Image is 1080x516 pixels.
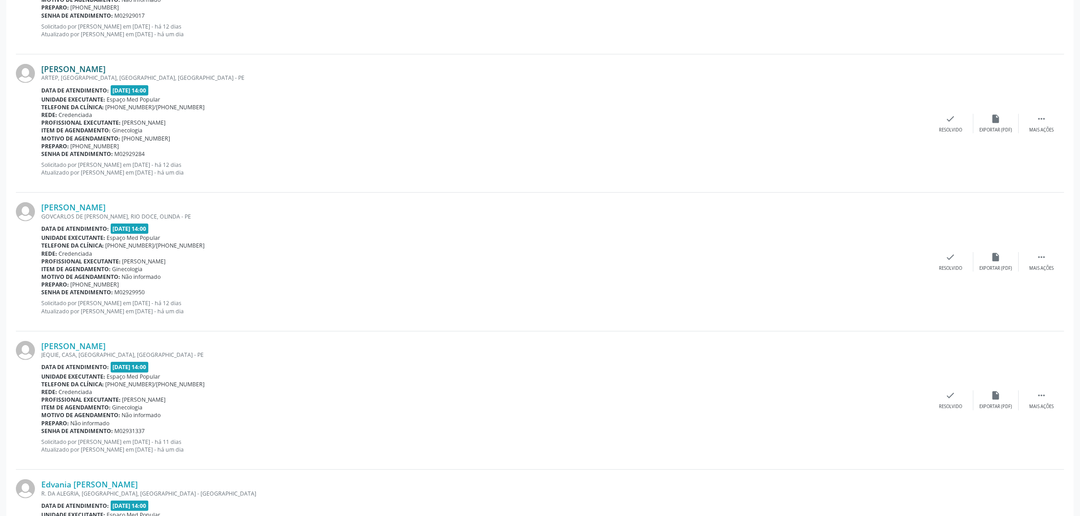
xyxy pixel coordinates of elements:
[41,404,111,411] b: Item de agendamento:
[41,87,109,94] b: Data de atendimento:
[41,202,106,212] a: [PERSON_NAME]
[112,265,143,273] span: Ginecologia
[106,380,205,388] span: [PHONE_NUMBER]/[PHONE_NUMBER]
[112,404,143,411] span: Ginecologia
[41,119,121,127] b: Profissional executante:
[41,234,105,242] b: Unidade executante:
[41,150,113,158] b: Senha de atendimento:
[107,373,161,380] span: Espaço Med Popular
[41,479,138,489] a: Edvania [PERSON_NAME]
[41,4,69,11] b: Preparo:
[41,23,928,38] p: Solicitado por [PERSON_NAME] em [DATE] - há 12 dias Atualizado por [PERSON_NAME] em [DATE] - há u...
[41,64,106,74] a: [PERSON_NAME]
[71,142,119,150] span: [PHONE_NUMBER]
[41,438,928,453] p: Solicitado por [PERSON_NAME] em [DATE] - há 11 dias Atualizado por [PERSON_NAME] em [DATE] - há u...
[41,135,120,142] b: Motivo de agendamento:
[980,404,1012,410] div: Exportar (PDF)
[1029,265,1054,272] div: Mais ações
[41,396,121,404] b: Profissional executante:
[1029,127,1054,133] div: Mais ações
[991,390,1001,400] i: insert_drive_file
[111,85,149,96] span: [DATE] 14:00
[115,288,145,296] span: M02929950
[41,341,106,351] a: [PERSON_NAME]
[946,114,956,124] i: check
[1036,114,1046,124] i: 
[41,388,57,396] b: Rede:
[41,127,111,134] b: Item de agendamento:
[939,404,962,410] div: Resolvido
[41,142,69,150] b: Preparo:
[1029,404,1054,410] div: Mais ações
[41,427,113,435] b: Senha de atendimento:
[115,150,145,158] span: M02929284
[991,252,1001,262] i: insert_drive_file
[41,373,105,380] b: Unidade executante:
[980,127,1012,133] div: Exportar (PDF)
[41,419,69,427] b: Preparo:
[59,388,93,396] span: Credenciada
[946,252,956,262] i: check
[41,258,121,265] b: Profissional executante:
[41,111,57,119] b: Rede:
[41,265,111,273] b: Item de agendamento:
[122,258,166,265] span: [PERSON_NAME]
[111,501,149,511] span: [DATE] 14:00
[41,74,928,82] div: ARTEP, [GEOGRAPHIC_DATA], [GEOGRAPHIC_DATA], [GEOGRAPHIC_DATA] - PE
[122,396,166,404] span: [PERSON_NAME]
[1036,390,1046,400] i: 
[41,411,120,419] b: Motivo de agendamento:
[59,111,93,119] span: Credenciada
[41,225,109,233] b: Data de atendimento:
[122,273,161,281] span: Não informado
[41,490,928,497] div: R. DA ALEGRIA, [GEOGRAPHIC_DATA], [GEOGRAPHIC_DATA] - [GEOGRAPHIC_DATA]
[991,114,1001,124] i: insert_drive_file
[41,213,928,220] div: GOVCARLOS DE [PERSON_NAME], RIO DOCE, OLINDA - PE
[41,96,105,103] b: Unidade executante:
[71,419,110,427] span: Não informado
[946,390,956,400] i: check
[115,12,145,19] span: M02929017
[107,96,161,103] span: Espaço Med Popular
[16,341,35,360] img: img
[71,4,119,11] span: [PHONE_NUMBER]
[939,265,962,272] div: Resolvido
[41,380,104,388] b: Telefone da clínica:
[106,242,205,249] span: [PHONE_NUMBER]/[PHONE_NUMBER]
[106,103,205,111] span: [PHONE_NUMBER]/[PHONE_NUMBER]
[71,281,119,288] span: [PHONE_NUMBER]
[41,242,104,249] b: Telefone da clínica:
[16,202,35,221] img: img
[111,362,149,372] span: [DATE] 14:00
[41,281,69,288] b: Preparo:
[41,273,120,281] b: Motivo de agendamento:
[111,224,149,234] span: [DATE] 14:00
[107,234,161,242] span: Espaço Med Popular
[939,127,962,133] div: Resolvido
[41,12,113,19] b: Senha de atendimento:
[16,64,35,83] img: img
[122,135,171,142] span: [PHONE_NUMBER]
[112,127,143,134] span: Ginecologia
[59,250,93,258] span: Credenciada
[41,351,928,359] div: JEQUIE, CASA, [GEOGRAPHIC_DATA], [GEOGRAPHIC_DATA] - PE
[41,299,928,315] p: Solicitado por [PERSON_NAME] em [DATE] - há 12 dias Atualizado por [PERSON_NAME] em [DATE] - há u...
[122,411,161,419] span: Não informado
[41,250,57,258] b: Rede:
[115,427,145,435] span: M02931337
[41,363,109,371] b: Data de atendimento:
[41,103,104,111] b: Telefone da clínica:
[1036,252,1046,262] i: 
[980,265,1012,272] div: Exportar (PDF)
[41,502,109,510] b: Data de atendimento:
[41,288,113,296] b: Senha de atendimento:
[16,479,35,498] img: img
[122,119,166,127] span: [PERSON_NAME]
[41,161,928,176] p: Solicitado por [PERSON_NAME] em [DATE] - há 12 dias Atualizado por [PERSON_NAME] em [DATE] - há u...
